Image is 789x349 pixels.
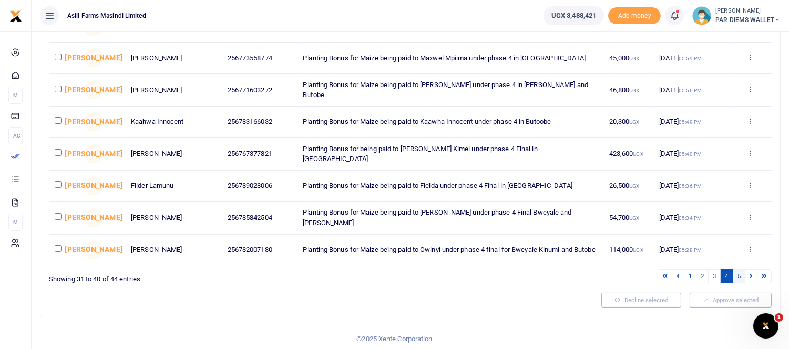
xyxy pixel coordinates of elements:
li: Wallet ballance [539,6,608,25]
span: Asili Farms Masindi Limited [63,11,150,20]
small: 05:36 PM [679,183,702,189]
small: UGX [629,88,639,93]
li: Ac [8,127,23,144]
small: UGX [629,183,639,189]
td: [DATE] [653,43,729,73]
div: Showing 31 to 40 of 44 entries [49,268,406,284]
td: [DATE] [653,235,729,265]
td: [DATE] [653,202,729,234]
span: Joeslyne Abesiga [84,144,103,163]
span: Add money [608,7,661,25]
span: 1 [775,313,783,322]
small: UGX [629,119,639,125]
span: Joeslyne Abesiga [84,48,103,67]
td: [PERSON_NAME] [125,138,221,170]
td: 46,800 [603,74,653,107]
a: 4 [721,269,733,283]
td: 20,300 [603,107,653,138]
td: Planting Bonus for Maize being paid to [PERSON_NAME] under phase 4 in [PERSON_NAME] and Butobe [297,74,603,107]
small: 05:59 PM [679,56,702,61]
td: [DATE] [653,107,729,138]
img: logo-small [9,10,22,23]
td: 256773558774 [221,43,297,73]
small: [PERSON_NAME] [715,7,781,16]
iframe: Intercom live chat [753,313,778,339]
span: Joeslyne Abesiga [84,176,103,195]
td: Planting Bonus for Maize being paid to Fielda under phase 4 Final in [GEOGRAPHIC_DATA] [297,171,603,202]
span: Joeslyne Abesiga [84,208,103,227]
td: [PERSON_NAME] [125,43,221,73]
td: [PERSON_NAME] [125,235,221,265]
td: Kaahwa Innocent [125,107,221,138]
small: 05:28 PM [679,247,702,253]
a: logo-small logo-large logo-large [9,12,22,19]
td: [PERSON_NAME] [125,202,221,234]
small: UGX [629,56,639,61]
td: Planting Bonus for Maize being paid to Kaawha Innocent under phase 4 in Butoobe [297,107,603,138]
span: Joeslyne Abesiga [84,112,103,131]
a: UGX 3,488,421 [544,6,604,25]
li: Toup your wallet [608,7,661,25]
td: Planting Bonus for Maize being paid to Owinyi under phase 4 final for Bweyale Kinumi and Butobe [297,235,603,265]
td: 256783166032 [221,107,297,138]
span: Joeslyne Abesiga [84,240,103,259]
td: 423,600 [603,138,653,170]
td: 45,000 [603,43,653,73]
td: Planting Bonus for Maize being paid to [PERSON_NAME] under phase 4 Final Bweyale and [PERSON_NAME] [297,202,603,234]
td: 256771603272 [221,74,297,107]
td: 256782007180 [221,235,297,265]
small: 05:40 PM [679,151,702,157]
a: 5 [733,269,745,283]
td: 26,500 [603,171,653,202]
a: 1 [684,269,696,283]
a: Add money [608,11,661,19]
small: 05:34 PM [679,215,702,221]
li: M [8,87,23,104]
td: Filder Lamunu [125,171,221,202]
li: M [8,214,23,231]
a: 3 [708,269,721,283]
td: Planting Bonus for being paid to [PERSON_NAME] Kimei under phase 4 Final in [GEOGRAPHIC_DATA] [297,138,603,170]
span: Joeslyne Abesiga [84,80,103,99]
td: 256785842504 [221,202,297,234]
small: 05:56 PM [679,88,702,93]
small: UGX [629,215,639,221]
td: Planting Bonus for Maize being paid to Maxwel Mpiima under phase 4 in [GEOGRAPHIC_DATA] [297,43,603,73]
td: [DATE] [653,171,729,202]
td: 54,700 [603,202,653,234]
td: 256789028006 [221,171,297,202]
a: 2 [696,269,709,283]
small: 05:49 PM [679,119,702,125]
img: profile-user [692,6,711,25]
td: 114,000 [603,235,653,265]
td: [PERSON_NAME] [125,74,221,107]
span: PAR DIEMS WALLET [715,15,781,25]
small: UGX [633,151,643,157]
a: profile-user [PERSON_NAME] PAR DIEMS WALLET [692,6,781,25]
td: 256767377821 [221,138,297,170]
small: UGX [633,247,643,253]
td: [DATE] [653,74,729,107]
td: [DATE] [653,138,729,170]
span: UGX 3,488,421 [551,10,596,21]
